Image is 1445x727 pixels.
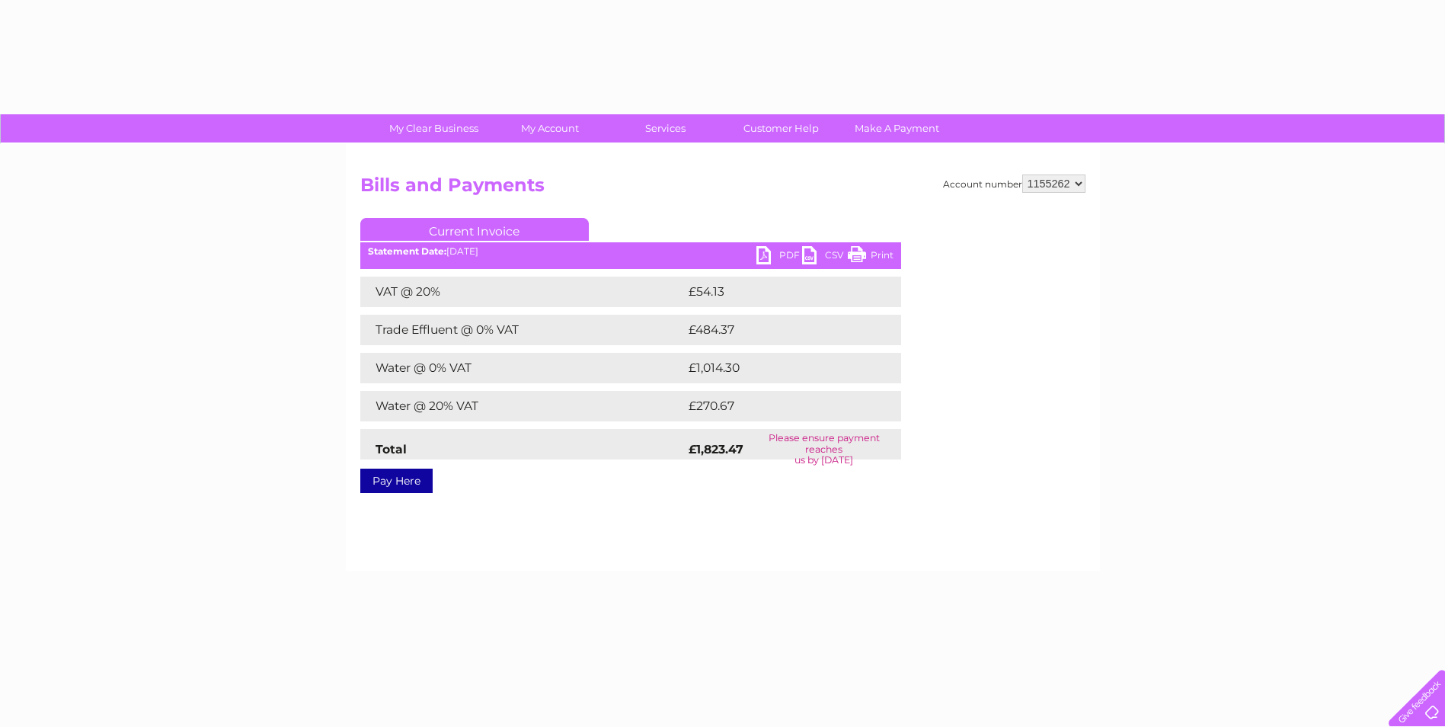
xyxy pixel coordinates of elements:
a: CSV [802,246,848,268]
td: VAT @ 20% [360,277,685,307]
a: Customer Help [718,114,844,143]
div: [DATE] [360,246,901,257]
td: Water @ 20% VAT [360,391,685,421]
a: Services [603,114,728,143]
td: Water @ 0% VAT [360,353,685,383]
strong: Total [376,442,407,456]
a: Pay Here [360,469,433,493]
td: £484.37 [685,315,874,345]
td: £270.67 [685,391,874,421]
a: My Clear Business [371,114,497,143]
a: Current Invoice [360,218,589,241]
b: Statement Date: [368,245,446,257]
td: £54.13 [685,277,869,307]
td: Please ensure payment reaches us by [DATE] [747,429,901,469]
td: £1,014.30 [685,353,876,383]
a: Make A Payment [834,114,960,143]
a: Print [848,246,894,268]
a: My Account [487,114,612,143]
td: Trade Effluent @ 0% VAT [360,315,685,345]
a: PDF [756,246,802,268]
h2: Bills and Payments [360,175,1085,203]
div: Account number [943,175,1085,193]
strong: £1,823.47 [689,442,743,456]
